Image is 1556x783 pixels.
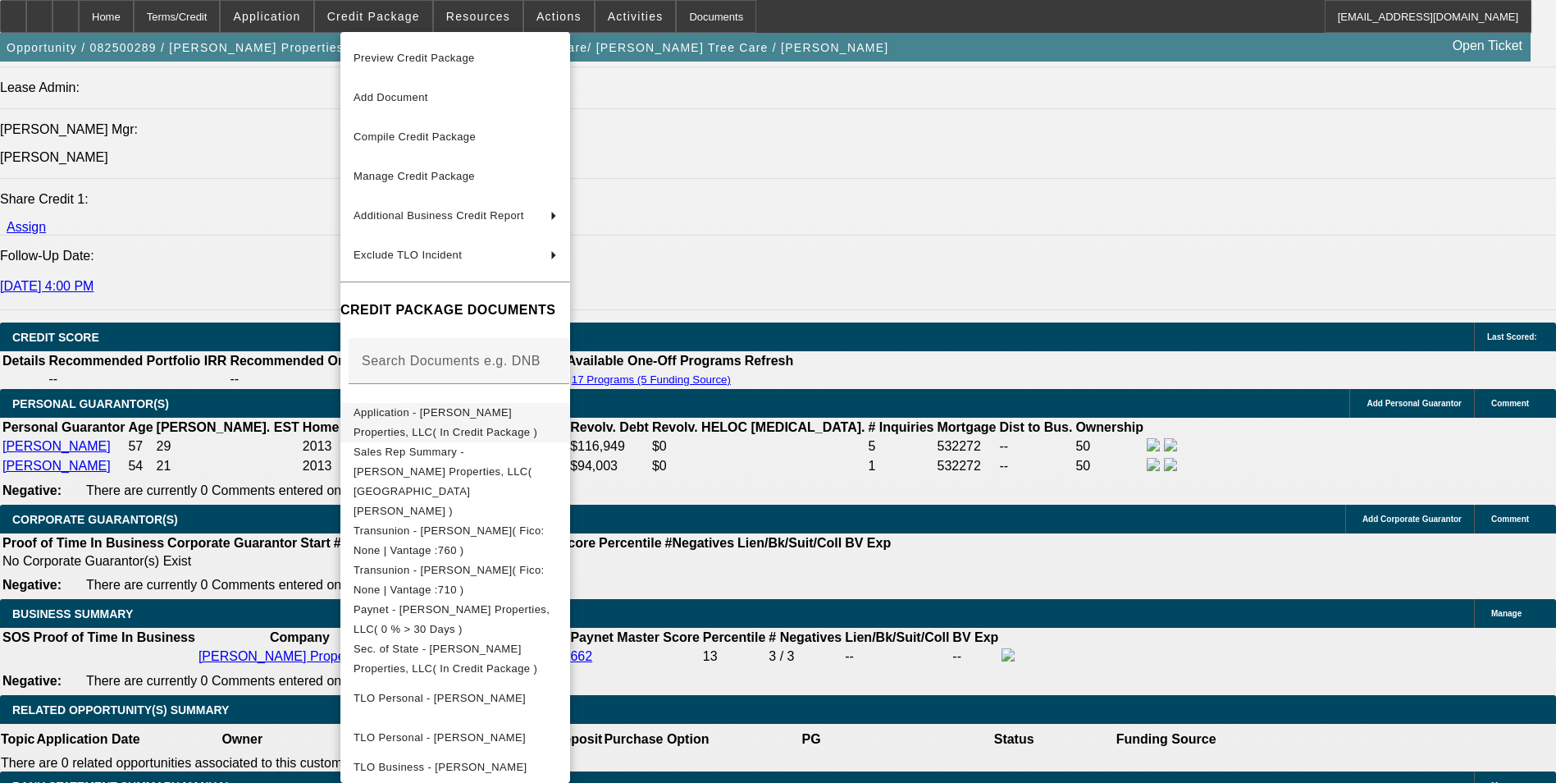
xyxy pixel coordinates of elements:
[340,442,570,521] button: Sales Rep Summary - Truelove Properties, LLC( Mansfield, Jeff )
[340,600,570,639] button: Paynet - Truelove Properties, LLC( 0 % > 30 Days )
[340,639,570,679] button: Sec. of State - Truelove Properties, LLC( In Credit Package )
[340,718,570,758] button: TLO Personal - Truelove, Jeff
[354,406,537,438] span: Application - [PERSON_NAME] Properties, LLC( In Credit Package )
[354,249,462,261] span: Exclude TLO Incident
[354,91,428,103] span: Add Document
[354,524,545,556] span: Transunion - [PERSON_NAME]( Fico: None | Vantage :760 )
[354,446,532,517] span: Sales Rep Summary - [PERSON_NAME] Properties, LLC( [GEOGRAPHIC_DATA][PERSON_NAME] )
[354,52,475,64] span: Preview Credit Package
[362,354,541,368] mat-label: Search Documents e.g. DNB
[354,603,550,635] span: Paynet - [PERSON_NAME] Properties, LLC( 0 % > 30 Days )
[354,130,476,143] span: Compile Credit Package
[340,561,570,600] button: Transunion - Truelove, Jeff( Fico: None | Vantage :710 )
[354,731,526,744] span: TLO Personal - [PERSON_NAME]
[354,692,526,704] span: TLO Personal - [PERSON_NAME]
[354,209,524,222] span: Additional Business Credit Report
[354,170,475,182] span: Manage Credit Package
[340,300,570,320] h4: CREDIT PACKAGE DOCUMENTS
[340,403,570,442] button: Application - Truelove Properties, LLC( In Credit Package )
[340,679,570,718] button: TLO Personal - Truelove, Melissa
[354,564,545,596] span: Transunion - [PERSON_NAME]( Fico: None | Vantage :710 )
[354,643,537,675] span: Sec. of State - [PERSON_NAME] Properties, LLC( In Credit Package )
[340,521,570,561] button: Transunion - Truelove, Melissa( Fico: None | Vantage :760 )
